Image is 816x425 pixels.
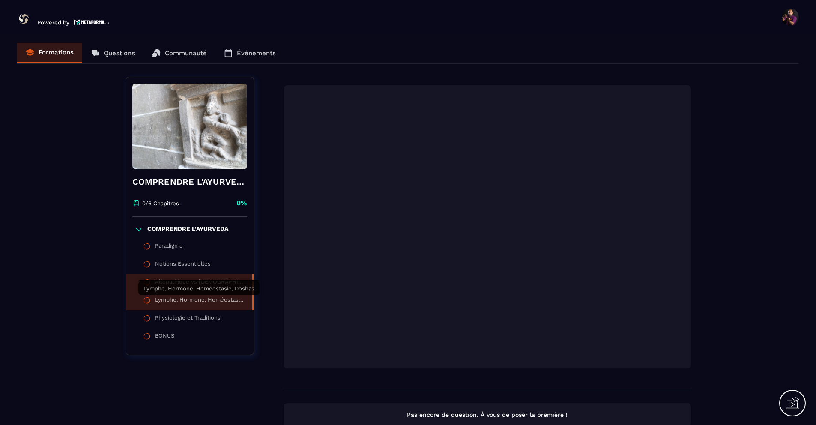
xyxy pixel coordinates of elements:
img: logo [74,18,110,26]
h4: COMPRENDRE L'AYURVEDA [132,176,247,188]
img: logo-branding [17,12,31,26]
div: Lymphe, Hormone, Homéostasie, Doshas [155,296,244,306]
p: 0/6 Chapitres [142,200,179,207]
img: banner [132,84,247,169]
p: COMPRENDRE L'AYURVEDA [147,225,228,234]
div: Notions Essentielles [155,260,211,270]
div: Paradigme [155,242,183,252]
div: BONUS [155,332,174,342]
span: Lymphe, Hormone, Homéostasie, Doshas [143,285,254,292]
iframe: Comprendre l'AYURVEDA LECON 3 Allopathique vs Ayurveda ? [293,98,682,358]
div: Allopathique vs [DEMOGRAPHIC_DATA] ? [155,278,244,288]
p: 0% [236,198,247,208]
p: Pas encore de question. À vous de poser la première ! [292,411,683,419]
div: Physiologie et Traditions [155,314,221,324]
p: Powered by [37,19,69,26]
